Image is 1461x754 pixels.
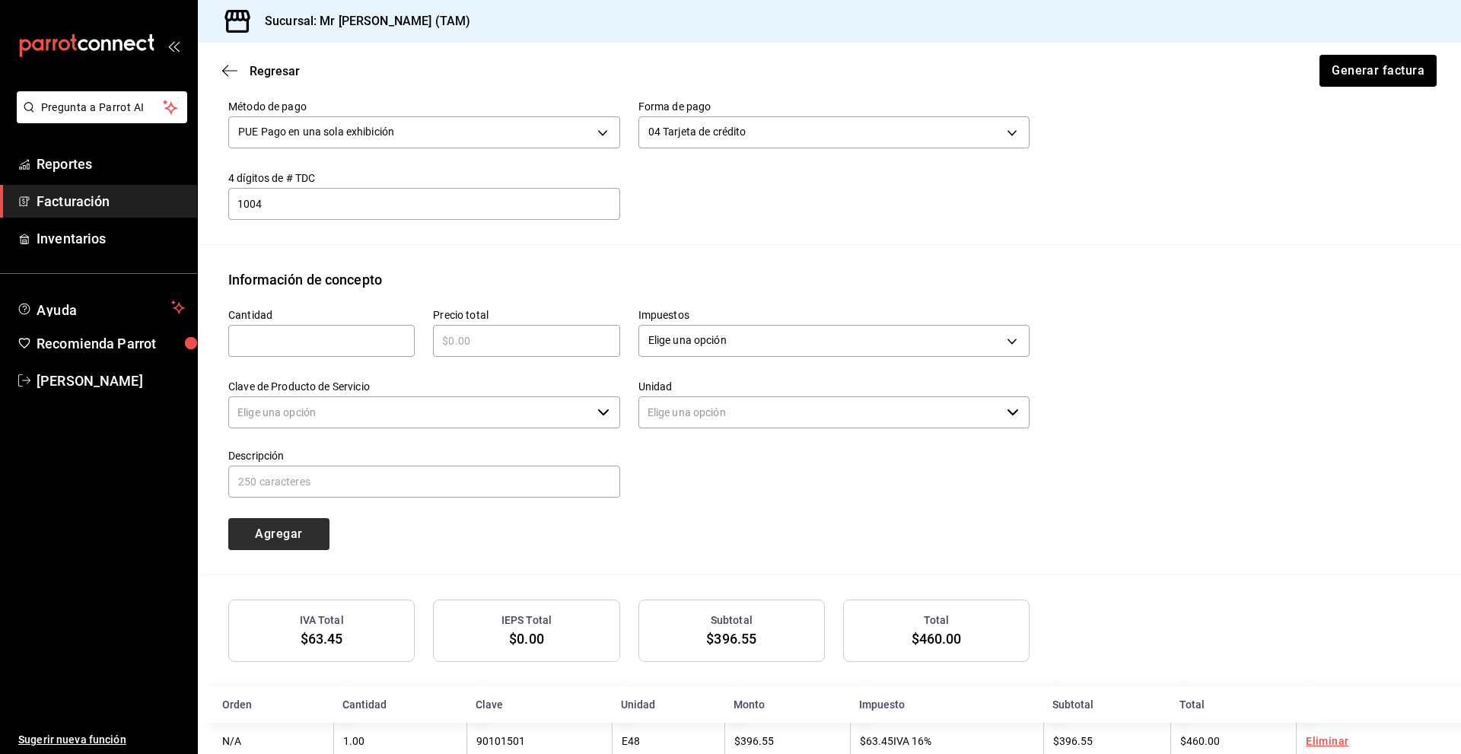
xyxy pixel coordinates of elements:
[638,100,1030,111] label: Forma de pago
[228,380,620,391] label: Clave de Producto de Servicio
[711,612,753,628] h3: Subtotal
[638,309,1030,320] label: Impuestos
[17,91,187,123] button: Pregunta a Parrot AI
[167,40,180,52] button: open_drawer_menu
[238,124,394,139] span: PUE Pago en una sola exhibición
[18,732,185,748] span: Sugerir nueva función
[1180,735,1220,747] span: $460.00
[648,124,746,139] span: 04 Tarjeta de crédito
[501,612,552,628] h3: IEPS Total
[300,612,344,628] h3: IVA Total
[343,735,364,747] span: 1.00
[850,686,1044,723] th: Impuesto
[37,298,165,317] span: Ayuda
[301,631,343,647] span: $63.45
[228,450,620,460] label: Descripción
[41,100,164,116] span: Pregunta a Parrot AI
[706,631,756,647] span: $396.55
[37,191,185,212] span: Facturación
[1053,735,1093,747] span: $396.55
[228,100,620,111] label: Método de pago
[253,12,470,30] h3: Sucursal: Mr [PERSON_NAME] (TAM)
[228,466,620,498] input: 250 caracteres
[1170,686,1296,723] th: Total
[638,380,1030,391] label: Unidad
[724,686,850,723] th: Monto
[433,332,619,350] input: $0.00
[433,309,619,320] label: Precio total
[228,309,415,320] label: Cantidad
[509,631,544,647] span: $0.00
[612,686,724,723] th: Unidad
[198,686,333,723] th: Orden
[466,686,612,723] th: Clave
[228,269,382,290] div: Información de concepto
[37,228,185,249] span: Inventarios
[228,396,591,428] input: Elige una opción
[1319,55,1437,87] button: Generar factura
[333,686,467,723] th: Cantidad
[1043,686,1170,723] th: Subtotal
[11,110,187,126] a: Pregunta a Parrot AI
[860,735,893,747] span: $63.45
[912,631,962,647] span: $460.00
[924,612,950,628] h3: Total
[734,735,774,747] span: $396.55
[638,325,1030,357] div: Elige una opción
[37,154,185,174] span: Reportes
[37,371,185,391] span: [PERSON_NAME]
[222,64,300,78] button: Regresar
[638,396,1001,428] input: Elige una opción
[228,172,620,183] label: 4 dígitos de # TDC
[1306,735,1348,747] a: Eliminar
[37,333,185,354] span: Recomienda Parrot
[250,64,300,78] span: Regresar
